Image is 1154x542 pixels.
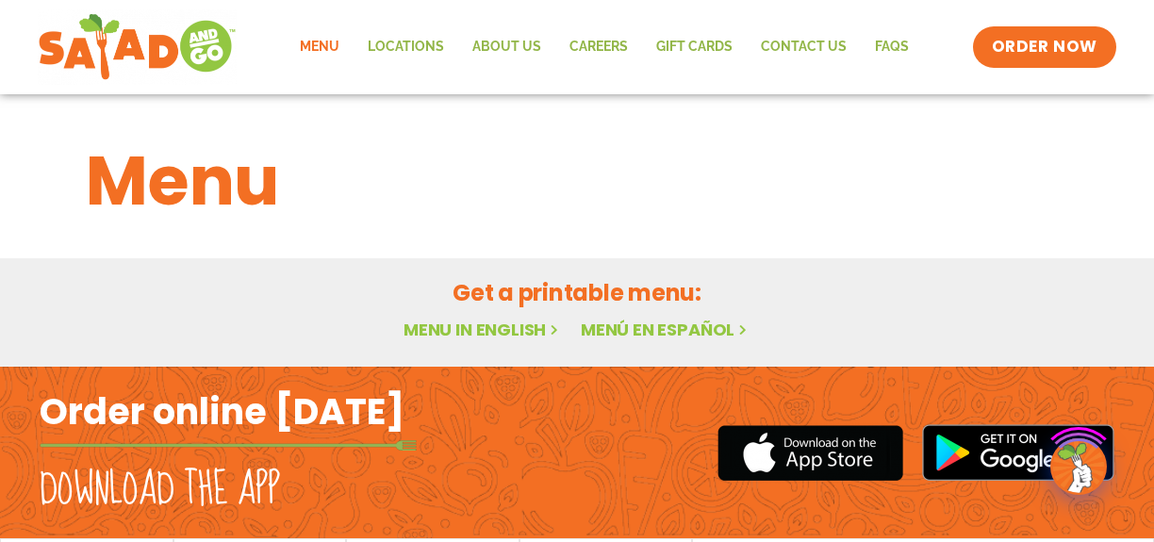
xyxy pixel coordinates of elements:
img: fork [40,440,417,451]
a: FAQs [861,25,923,69]
img: appstore [717,422,903,484]
a: Menu in English [404,318,562,341]
img: google_play [922,424,1114,481]
a: About Us [458,25,555,69]
h1: Menu [86,130,1068,232]
img: new-SAG-logo-768×292 [38,9,237,85]
a: GIFT CARDS [642,25,747,69]
h2: Download the app [40,464,280,517]
h2: Get a printable menu: [86,276,1068,309]
a: Contact Us [747,25,861,69]
span: ORDER NOW [992,36,1097,58]
a: Locations [354,25,458,69]
a: Menú en español [581,318,750,341]
nav: Menu [286,25,923,69]
h2: Order online [DATE] [40,388,404,435]
a: ORDER NOW [973,26,1116,68]
a: Menu [286,25,354,69]
a: Careers [555,25,642,69]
